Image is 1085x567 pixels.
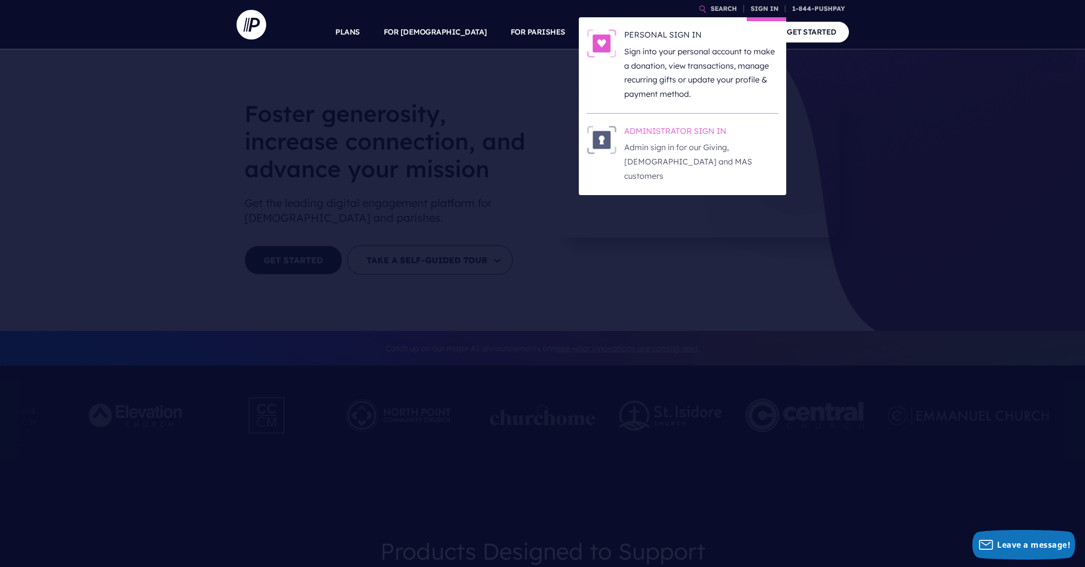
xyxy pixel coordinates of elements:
img: PERSONAL SIGN IN - Illustration [587,29,616,58]
a: PLANS [335,15,360,49]
a: GET STARTED [774,22,849,42]
p: Sign into your personal account to make a donation, view transactions, manage recurring gifts or ... [624,44,778,101]
a: EXPLORE [656,15,691,49]
a: COMPANY [715,15,751,49]
h6: ADMINISTRATOR SIGN IN [624,125,778,140]
button: Leave a message! [972,530,1075,560]
a: PERSONAL SIGN IN - Illustration PERSONAL SIGN IN Sign into your personal account to make a donati... [587,29,778,101]
span: Leave a message! [997,539,1070,550]
a: SOLUTIONS [589,15,633,49]
h6: PERSONAL SIGN IN [624,29,778,44]
img: ADMINISTRATOR SIGN IN - Illustration [587,125,616,154]
a: FOR [DEMOGRAPHIC_DATA] [384,15,487,49]
a: ADMINISTRATOR SIGN IN - Illustration ADMINISTRATOR SIGN IN Admin sign in for our Giving, [DEMOGRA... [587,125,778,183]
a: FOR PARISHES [511,15,565,49]
p: Admin sign in for our Giving, [DEMOGRAPHIC_DATA] and MAS customers [624,140,778,183]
